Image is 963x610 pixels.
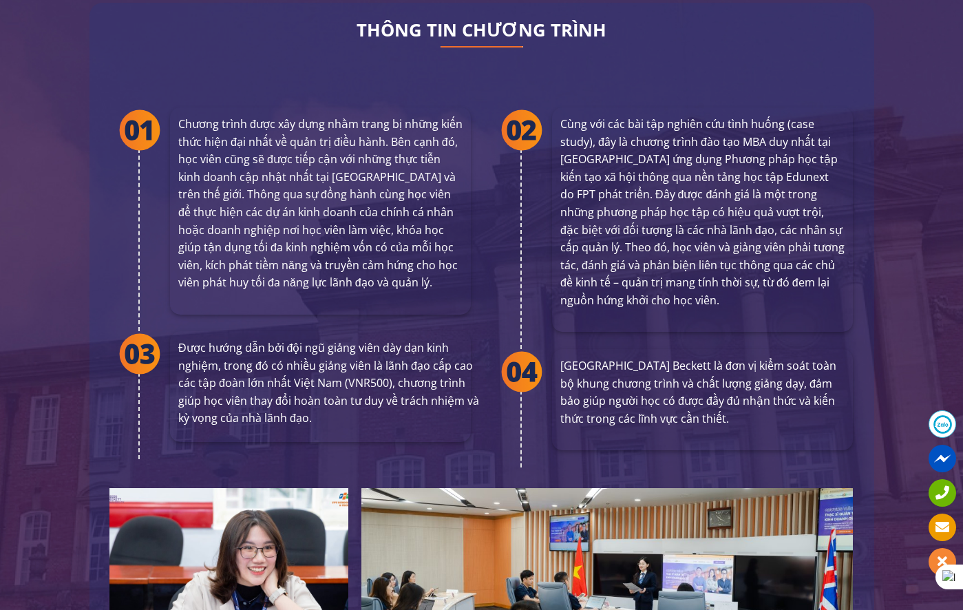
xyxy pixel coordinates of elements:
[178,339,479,428] p: Được hướng dẫn bởi đội ngũ giảng viên dày dạn kinh nghiệm, trong đó có nhiều giảng viên là lãnh đ...
[178,116,463,292] p: Chương trình được xây dựng nhằm trang bị những kiến thức hiện đại nhất về quản trị điều hành. Bên...
[441,46,523,48] img: line-lbu.jpg
[110,23,854,37] h2: THÔNG TIN CHƯƠNG TRÌNH
[560,116,845,310] p: Cùng với các bài tập nghiên cứu tình huống (case study), đây là chương trình đào tạo MBA duy nhất...
[560,357,845,428] p: [GEOGRAPHIC_DATA] Beckett là đơn vị kiểm soát toàn bộ khung chương trình và chất lượng giảng dạy,...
